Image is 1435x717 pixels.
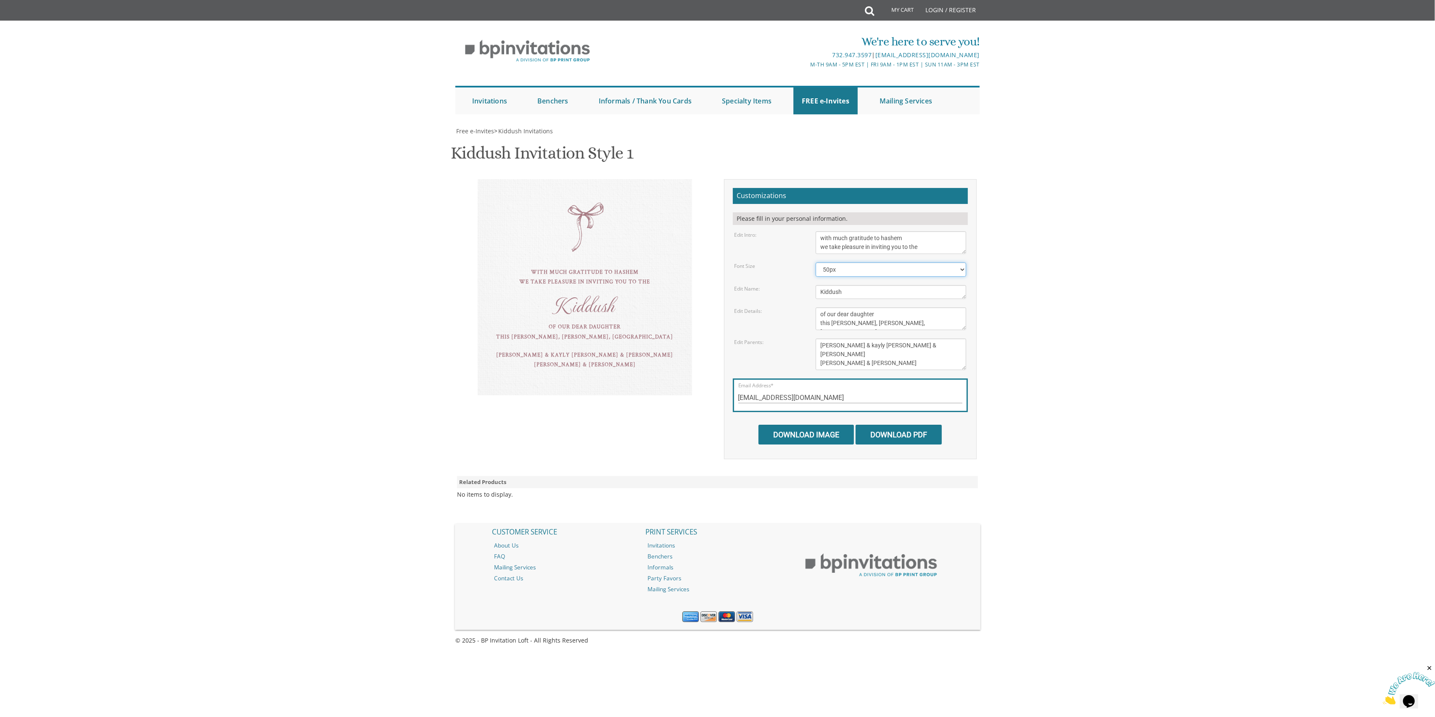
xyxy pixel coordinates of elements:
[734,285,760,292] label: Edit Name:
[795,547,947,584] img: BP Print Group
[642,551,794,562] a: Benchers
[719,611,735,622] img: MasterCard
[497,127,553,135] a: Kiddush Invitations
[494,267,675,287] div: with much gratitude to hashem we take pleasure in inviting you to the
[682,611,699,622] img: American Express
[457,490,513,499] div: No items to display.
[631,60,980,69] div: M-Th 9am - 5pm EST | Fri 9am - 1pm EST | Sun 11am - 3pm EST
[874,1,920,22] a: My Cart
[793,87,858,114] a: FREE e-Invites
[832,51,872,59] a: 732.947.3597
[733,188,968,204] h2: Customizations
[816,285,966,299] textarea: Dassi
[642,524,794,540] h2: PRINT SERVICES
[737,611,753,622] img: Visa
[488,562,640,573] a: Mailing Services
[488,551,640,562] a: FAQ
[488,540,640,551] a: About Us
[642,584,794,595] a: Mailing Services
[816,307,966,330] textarea: this shabbos, parshsas balak [STREET_ADDRESS]
[875,51,980,59] a: [EMAIL_ADDRESS][DOMAIN_NAME]
[816,231,966,254] textarea: we would like to invite you to the kiddush of our dear daughter/[PERSON_NAME]
[871,87,941,114] a: Mailing Services
[734,231,756,238] label: Edit Intro:
[455,127,494,135] a: Free e-Invites
[1383,664,1435,704] iframe: chat widget
[642,573,794,584] a: Party Favors
[488,524,640,540] h2: CUSTOMER SERVICE
[494,300,675,310] div: Kiddush
[738,382,774,389] label: Email Address*
[700,611,717,622] img: Discover
[455,34,600,69] img: BP Invitation Loft
[816,339,966,370] textarea: [PERSON_NAME] & [PERSON_NAME] [PERSON_NAME] and [PERSON_NAME] [PERSON_NAME] and [PERSON_NAME]
[642,562,794,573] a: Informals
[488,573,640,584] a: Contact Us
[734,339,764,346] label: Edit Parents:
[464,87,515,114] a: Invitations
[451,144,633,169] h1: Kiddush Invitation Style 1
[456,127,494,135] span: Free e-Invites
[758,425,854,444] input: Download Image
[494,350,675,370] div: [PERSON_NAME] & kayly [PERSON_NAME] & [PERSON_NAME] [PERSON_NAME] & [PERSON_NAME]
[457,476,978,488] div: Related Products
[856,425,942,444] input: Download PDF
[642,540,794,551] a: Invitations
[590,87,700,114] a: Informals / Thank You Cards
[734,307,762,315] label: Edit Details:
[733,212,968,225] div: Please fill in your personal information.
[631,50,980,60] div: |
[529,87,577,114] a: Benchers
[631,33,980,50] div: We're here to serve you!
[714,87,780,114] a: Specialty Items
[498,127,553,135] span: Kiddush Invitations
[494,322,675,342] div: of our dear daughter this [PERSON_NAME], [PERSON_NAME], [GEOGRAPHIC_DATA]
[734,262,755,270] label: Font Size
[494,127,553,135] span: >
[455,636,980,645] div: © 2025 - BP Invitation Loft - All Rights Reserved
